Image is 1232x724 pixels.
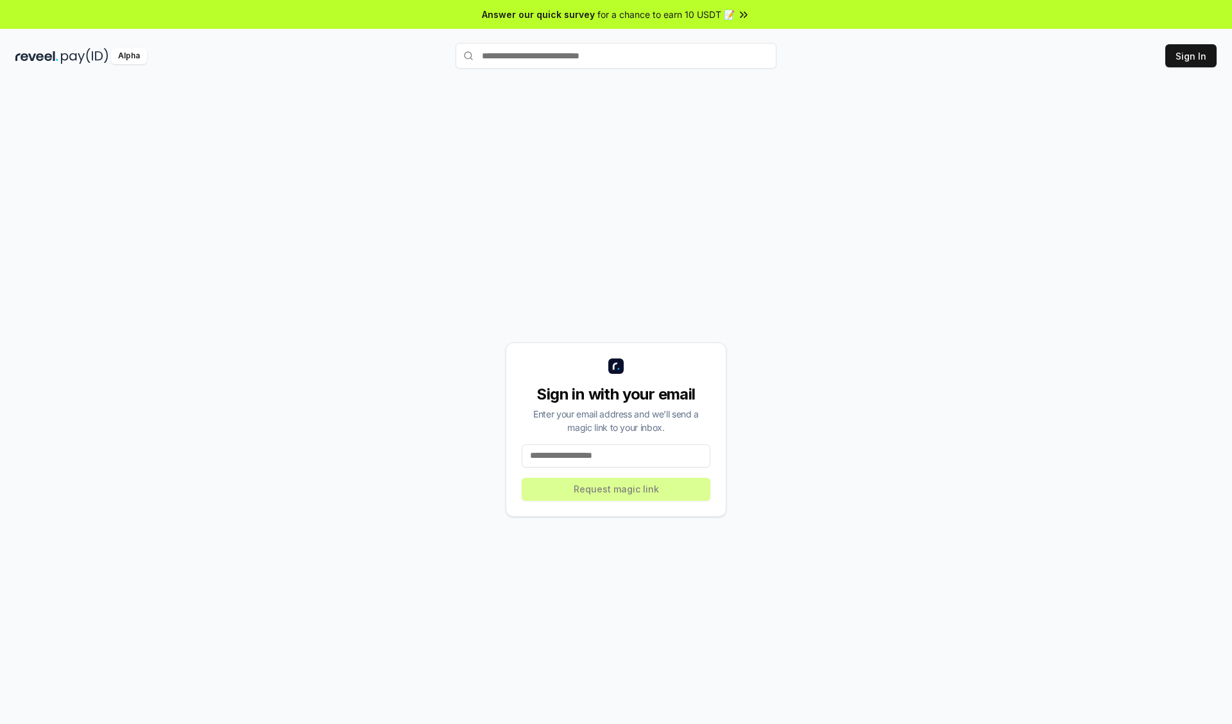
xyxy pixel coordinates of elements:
button: Sign In [1165,44,1217,67]
img: reveel_dark [15,48,58,64]
span: Answer our quick survey [482,8,595,21]
div: Sign in with your email [522,384,710,405]
div: Alpha [111,48,147,64]
span: for a chance to earn 10 USDT 📝 [597,8,735,21]
div: Enter your email address and we’ll send a magic link to your inbox. [522,407,710,434]
img: pay_id [61,48,108,64]
img: logo_small [608,358,624,374]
